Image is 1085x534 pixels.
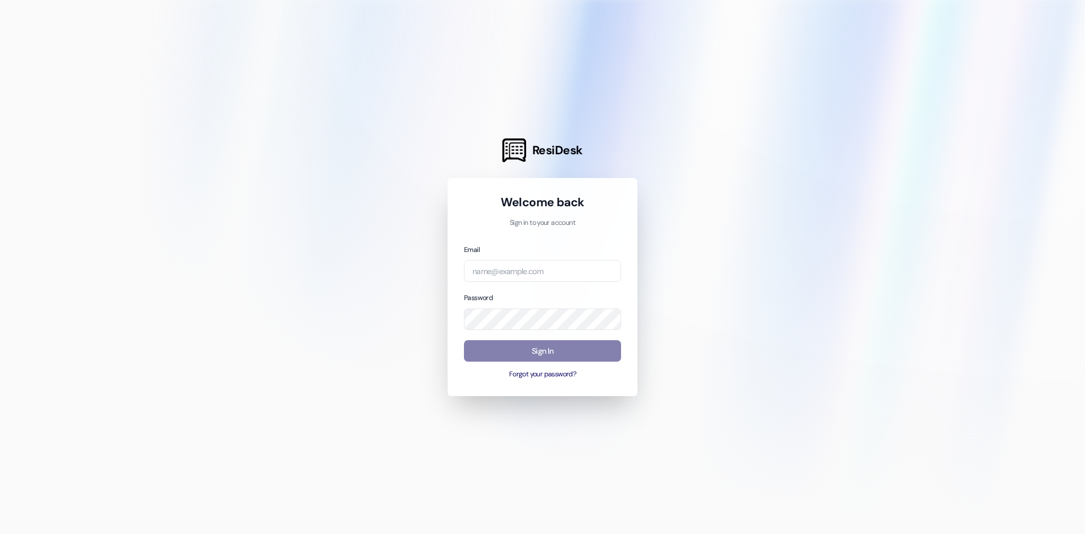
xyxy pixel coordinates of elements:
label: Email [464,245,480,254]
input: name@example.com [464,260,621,282]
h1: Welcome back [464,194,621,210]
label: Password [464,293,493,302]
span: ResiDesk [532,142,583,158]
img: ResiDesk Logo [502,138,526,162]
button: Forgot your password? [464,370,621,380]
p: Sign in to your account [464,218,621,228]
button: Sign In [464,340,621,362]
